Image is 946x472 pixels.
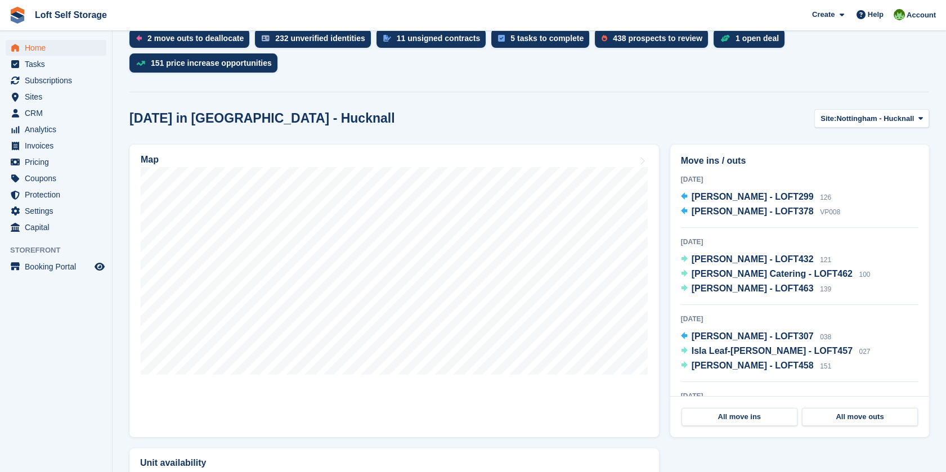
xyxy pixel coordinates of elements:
[498,35,505,42] img: task-75834270c22a3079a89374b754ae025e5fb1db73e45f91037f5363f120a921f8.svg
[802,408,918,426] a: All move outs
[859,271,870,278] span: 100
[25,56,92,72] span: Tasks
[6,203,106,219] a: menu
[692,206,814,216] span: [PERSON_NAME] - LOFT378
[275,34,365,43] div: 232 unverified identities
[681,344,871,359] a: Isla Leaf-[PERSON_NAME] - LOFT457 027
[491,29,595,53] a: 5 tasks to complete
[151,59,272,68] div: 151 price increase opportunities
[681,391,918,401] div: [DATE]
[681,359,831,374] a: [PERSON_NAME] - LOFT458 151
[682,408,797,426] a: All move ins
[820,208,840,216] span: VP008
[25,154,92,170] span: Pricing
[25,170,92,186] span: Coupons
[681,205,840,219] a: [PERSON_NAME] - LOFT378 VP008
[907,10,936,21] span: Account
[6,73,106,88] a: menu
[859,348,870,356] span: 027
[6,105,106,121] a: menu
[383,35,391,42] img: contract_signature_icon-13c848040528278c33f63329250d36e43548de30e8caae1d1a13099fd9432cc5.svg
[821,113,836,124] span: Site:
[692,346,853,356] span: Isla Leaf-[PERSON_NAME] - LOFT457
[681,154,918,168] h2: Move ins / outs
[736,34,779,43] div: 1 open deal
[720,34,730,42] img: deal-1b604bf984904fb50ccaf53a9ad4b4a5d6e5aea283cecdc64d6e3604feb123c2.svg
[6,40,106,56] a: menu
[6,138,106,154] a: menu
[25,122,92,137] span: Analytics
[129,53,283,78] a: 151 price increase opportunities
[894,9,905,20] img: James Johnson
[140,458,206,468] h2: Unit availability
[30,6,111,24] a: Loft Self Storage
[93,260,106,273] a: Preview store
[262,35,270,42] img: verify_identity-adf6edd0f0f0b5bbfe63781bf79b02c33cf7c696d77639b501bdc392416b5a36.svg
[6,154,106,170] a: menu
[820,194,831,201] span: 126
[820,333,831,341] span: 038
[681,190,831,205] a: [PERSON_NAME] - LOFT299 126
[25,73,92,88] span: Subscriptions
[681,330,831,344] a: [PERSON_NAME] - LOFT307 038
[681,282,831,296] a: [PERSON_NAME] - LOFT463 139
[10,245,112,256] span: Storefront
[820,362,831,370] span: 151
[692,192,814,201] span: [PERSON_NAME] - LOFT299
[129,111,395,126] h2: [DATE] in [GEOGRAPHIC_DATA] - Hucknall
[836,113,914,124] span: Nottingham - Hucknall
[25,89,92,105] span: Sites
[595,29,714,53] a: 438 prospects to review
[129,145,659,437] a: Map
[692,361,814,370] span: [PERSON_NAME] - LOFT458
[681,174,918,185] div: [DATE]
[6,259,106,275] a: menu
[692,269,853,278] span: [PERSON_NAME] Catering - LOFT462
[692,331,814,341] span: [PERSON_NAME] - LOFT307
[714,29,790,53] a: 1 open deal
[129,29,255,53] a: 2 move outs to deallocate
[812,9,835,20] span: Create
[814,109,929,128] button: Site: Nottingham - Hucknall
[25,40,92,56] span: Home
[136,61,145,66] img: price_increase_opportunities-93ffe204e8149a01c8c9dc8f82e8f89637d9d84a8eef4429ea346261dce0b2c0.svg
[141,155,159,165] h2: Map
[6,187,106,203] a: menu
[25,203,92,219] span: Settings
[6,89,106,105] a: menu
[397,34,481,43] div: 11 unsigned contracts
[510,34,584,43] div: 5 tasks to complete
[613,34,702,43] div: 438 prospects to review
[6,56,106,72] a: menu
[692,254,814,264] span: [PERSON_NAME] - LOFT432
[681,314,918,324] div: [DATE]
[6,122,106,137] a: menu
[820,285,831,293] span: 139
[868,9,884,20] span: Help
[6,219,106,235] a: menu
[820,256,831,264] span: 121
[25,138,92,154] span: Invoices
[692,284,814,293] span: [PERSON_NAME] - LOFT463
[602,35,607,42] img: prospect-51fa495bee0391a8d652442698ab0144808aea92771e9ea1ae160a38d050c398.svg
[681,253,831,267] a: [PERSON_NAME] - LOFT432 121
[376,29,492,53] a: 11 unsigned contracts
[136,35,142,42] img: move_outs_to_deallocate_icon-f764333ba52eb49d3ac5e1228854f67142a1ed5810a6f6cc68b1a99e826820c5.svg
[681,237,918,247] div: [DATE]
[9,7,26,24] img: stora-icon-8386f47178a22dfd0bd8f6a31ec36ba5ce8667c1dd55bd0f319d3a0aa187defe.svg
[25,187,92,203] span: Protection
[681,267,871,282] a: [PERSON_NAME] Catering - LOFT462 100
[25,105,92,121] span: CRM
[6,170,106,186] a: menu
[147,34,244,43] div: 2 move outs to deallocate
[25,219,92,235] span: Capital
[255,29,376,53] a: 232 unverified identities
[25,259,92,275] span: Booking Portal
